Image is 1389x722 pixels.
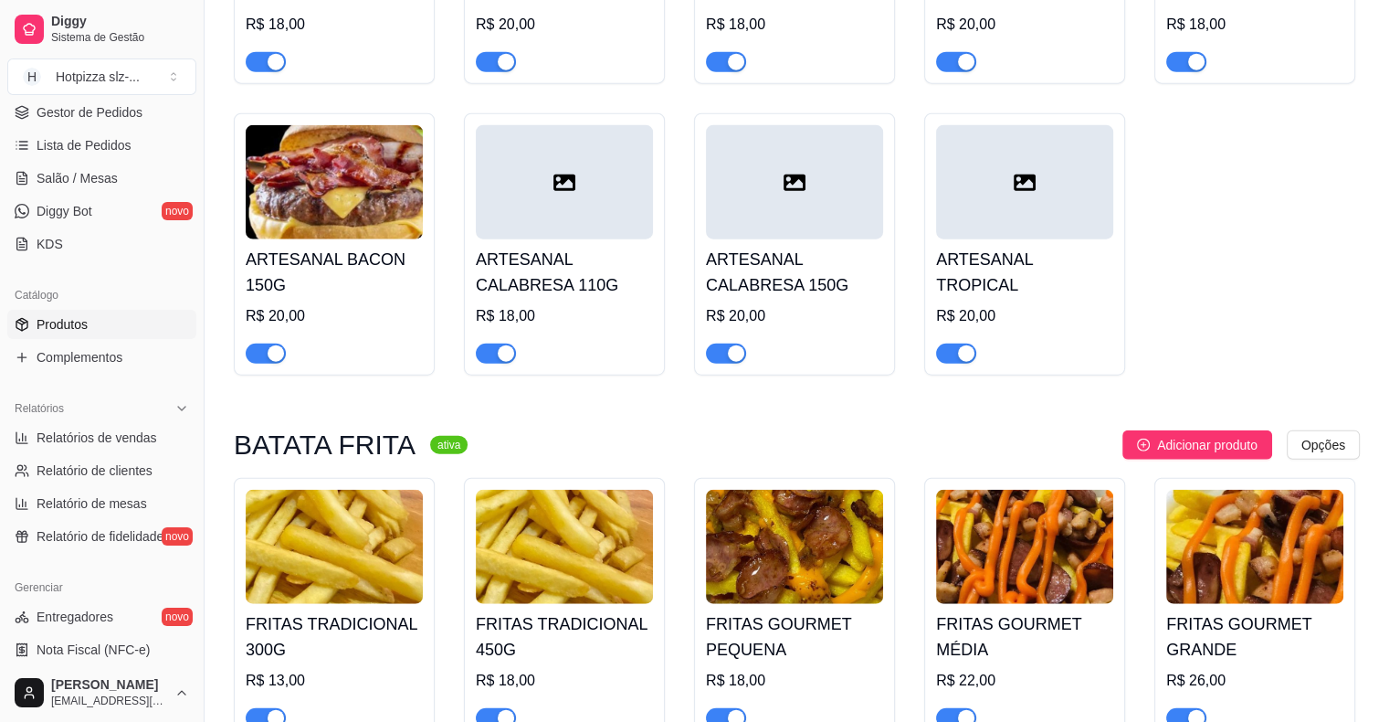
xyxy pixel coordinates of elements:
[936,305,1113,327] div: R$ 20,00
[37,494,147,513] span: Relatório de mesas
[1166,611,1343,663] h4: FRITAS GOURMET GRANDE
[51,694,167,708] span: [EMAIL_ADDRESS][DOMAIN_NAME]
[1122,430,1272,460] button: Adicionar produto
[7,423,196,452] a: Relatórios de vendas
[1137,439,1150,451] span: plus-circle
[7,489,196,518] a: Relatório de mesas
[7,310,196,339] a: Produtos
[936,490,1113,604] img: product-image
[476,670,653,692] div: R$ 18,00
[7,671,196,715] button: [PERSON_NAME][EMAIL_ADDRESS][DOMAIN_NAME]
[37,202,92,220] span: Diggy Bot
[37,527,163,546] span: Relatório de fidelidade
[37,235,63,253] span: KDS
[23,68,41,86] span: H
[476,490,653,604] img: product-image
[7,281,196,310] div: Catálogo
[1157,435,1257,455] span: Adicionar produto
[706,490,883,604] img: product-image
[706,14,883,36] div: R$ 18,00
[37,136,132,154] span: Lista de Pedidos
[246,125,423,239] img: product-image
[7,196,196,226] a: Diggy Botnovo
[7,602,196,632] a: Entregadoresnovo
[936,14,1113,36] div: R$ 20,00
[1166,14,1343,36] div: R$ 18,00
[476,305,653,327] div: R$ 18,00
[37,608,113,626] span: Entregadores
[15,401,64,416] span: Relatórios
[1301,435,1345,455] span: Opções
[7,229,196,259] a: KDS
[37,348,122,366] span: Complementos
[7,456,196,485] a: Relatório de clientes
[37,169,118,187] span: Salão / Mesas
[7,58,196,95] button: Select a team
[51,14,189,30] span: Diggy
[7,522,196,551] a: Relatório de fidelidadenovo
[706,247,883,298] h4: ARTESANAL CALABRESA 150G
[7,573,196,602] div: Gerenciar
[476,611,653,663] h4: FRITAS TRADICIONAL 450G
[936,611,1113,663] h4: FRITAS GOURMET MÉDIA
[430,436,468,454] sup: ativa
[936,670,1113,692] div: R$ 22,00
[7,131,196,160] a: Lista de Pedidos
[37,429,157,447] span: Relatórios de vendas
[476,247,653,298] h4: ARTESANAL CALABRESA 110G
[476,14,653,36] div: R$ 20,00
[246,490,423,604] img: product-image
[234,434,416,456] h3: BATATA FRITA
[51,30,189,45] span: Sistema de Gestão
[706,670,883,692] div: R$ 18,00
[7,164,196,193] a: Salão / Mesas
[246,247,423,298] h4: ARTESANAL BACON 150G
[37,641,150,659] span: Nota Fiscal (NFC-e)
[246,670,423,692] div: R$ 13,00
[936,247,1113,298] h4: ARTESANAL TROPICAL
[246,305,423,327] div: R$ 20,00
[37,315,88,334] span: Produtos
[56,68,140,86] div: Hotpizza slz- ...
[1287,430,1360,460] button: Opções
[37,103,142,122] span: Gestor de Pedidos
[1166,490,1343,604] img: product-image
[7,98,196,127] a: Gestor de Pedidos
[246,14,423,36] div: R$ 18,00
[7,7,196,51] a: DiggySistema de Gestão
[1166,670,1343,692] div: R$ 26,00
[7,343,196,372] a: Complementos
[51,677,167,694] span: [PERSON_NAME]
[706,611,883,663] h4: FRITAS GOURMET PEQUENA
[706,305,883,327] div: R$ 20,00
[37,462,153,480] span: Relatório de clientes
[246,611,423,663] h4: FRITAS TRADICIONAL 300G
[7,635,196,664] a: Nota Fiscal (NFC-e)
